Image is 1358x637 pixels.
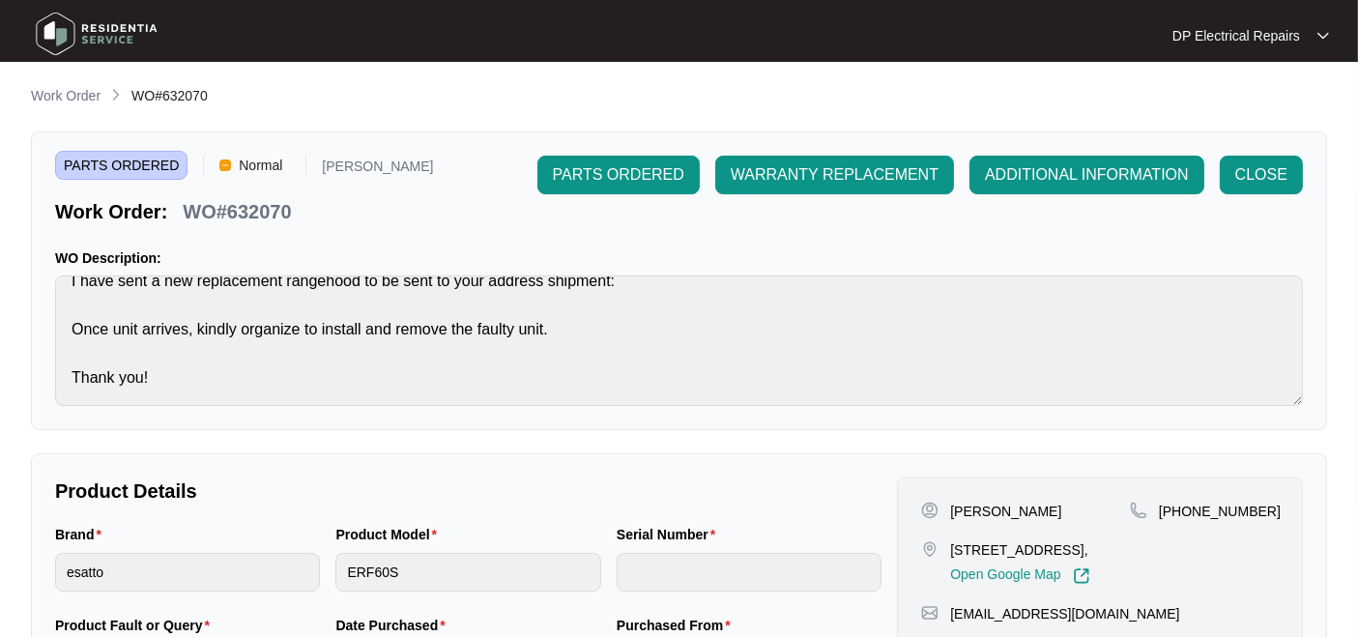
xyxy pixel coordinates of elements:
img: user-pin [921,502,939,519]
img: Vercel Logo [219,159,231,171]
p: [PERSON_NAME] [322,159,433,180]
p: [STREET_ADDRESS], [950,540,1089,560]
p: [EMAIL_ADDRESS][DOMAIN_NAME] [950,604,1179,623]
input: Product Model [335,553,600,592]
p: Work Order [31,86,101,105]
button: CLOSE [1220,156,1303,194]
span: CLOSE [1235,163,1287,187]
span: PARTS ORDERED [55,151,188,180]
a: Work Order [27,86,104,107]
img: map-pin [1130,502,1147,519]
label: Product Fault or Query [55,616,217,635]
img: residentia service logo [29,5,164,63]
input: Serial Number [617,553,881,592]
input: Brand [55,553,320,592]
button: ADDITIONAL INFORMATION [969,156,1204,194]
p: WO#632070 [183,198,291,225]
span: WARRANTY REPLACEMENT [731,163,939,187]
span: Normal [231,151,290,180]
p: DP Electrical Repairs [1172,26,1300,45]
img: dropdown arrow [1317,31,1329,41]
textarea: Fault: buttons on the front of the rangehood have fallen in and is not accessible. Part not in st... [55,275,1303,406]
p: [PHONE_NUMBER] [1159,502,1281,521]
span: PARTS ORDERED [553,163,684,187]
p: Product Details [55,478,881,505]
label: Date Purchased [335,616,452,635]
a: Open Google Map [950,567,1089,585]
p: WO Description: [55,248,1303,268]
img: Link-External [1073,567,1090,585]
img: map-pin [921,540,939,558]
label: Purchased From [617,616,738,635]
img: map-pin [921,604,939,622]
label: Brand [55,525,109,544]
span: ADDITIONAL INFORMATION [985,163,1189,187]
label: Product Model [335,525,445,544]
span: WO#632070 [131,88,208,103]
button: WARRANTY REPLACEMENT [715,156,954,194]
p: [PERSON_NAME] [950,502,1061,521]
p: Work Order: [55,198,167,225]
img: chevron-right [108,87,124,102]
label: Serial Number [617,525,723,544]
button: PARTS ORDERED [537,156,700,194]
